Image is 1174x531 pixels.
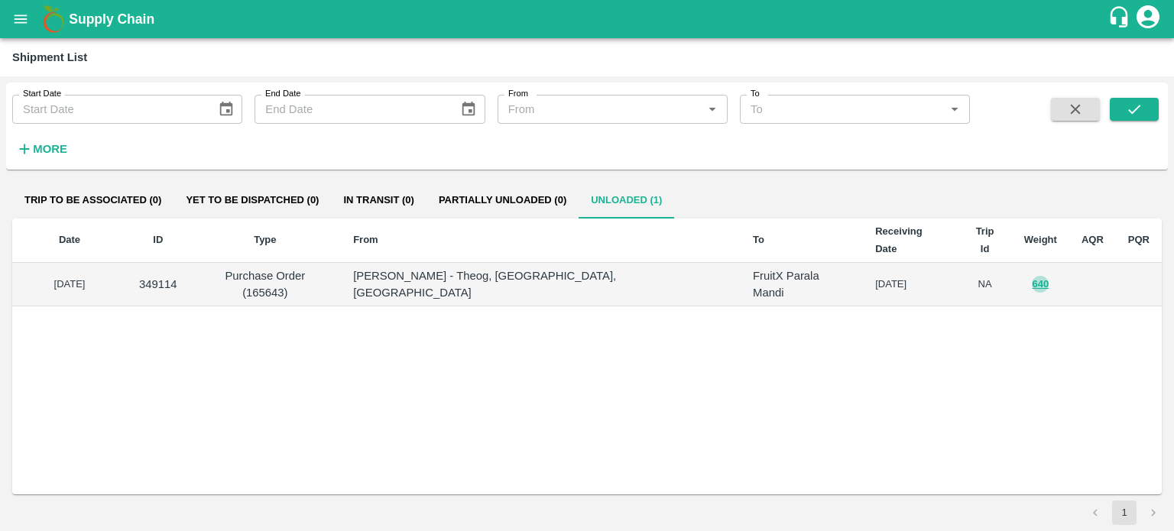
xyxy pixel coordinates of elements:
[1108,5,1134,33] div: customer-support
[12,95,206,124] input: Start Date
[3,2,38,37] button: open drawer
[174,182,331,219] button: Yet to be dispatched (0)
[33,143,67,155] strong: More
[202,267,329,302] p: Purchase Order (165643)
[69,8,1108,30] a: Supply Chain
[265,88,300,100] label: End Date
[753,267,851,302] p: FruitX Parala Mandi
[976,225,994,254] b: Trip Id
[508,88,528,100] label: From
[579,182,674,219] button: Unloaded (1)
[744,99,940,119] input: To
[353,234,378,245] b: From
[1081,500,1168,525] nav: pagination navigation
[69,11,154,27] b: Supply Chain
[1082,234,1104,245] b: AQR
[153,234,163,245] b: ID
[12,136,71,162] button: More
[1032,276,1049,293] button: 640
[12,182,174,219] button: Trip to be associated (0)
[12,263,127,307] td: [DATE]
[212,95,241,124] button: Choose date
[502,99,698,119] input: From
[38,4,69,34] img: logo
[751,88,760,100] label: To
[454,95,483,124] button: Choose date
[863,263,958,307] td: [DATE]
[331,182,426,219] button: In transit (0)
[254,234,276,245] b: Type
[255,95,448,124] input: End Date
[958,263,1011,307] td: NA
[1128,234,1150,245] b: PQR
[139,276,177,293] p: 349114
[945,99,965,119] button: Open
[1134,3,1162,35] div: account of current user
[426,182,579,219] button: Partially Unloaded (0)
[353,267,728,302] p: [PERSON_NAME] - Theog, [GEOGRAPHIC_DATA], [GEOGRAPHIC_DATA]
[23,88,61,100] label: Start Date
[1112,500,1137,525] button: page 1
[702,99,722,119] button: Open
[875,225,922,254] b: Receiving Date
[753,234,764,245] b: To
[12,47,87,67] div: Shipment List
[59,234,80,245] b: Date
[1024,234,1057,245] b: Weight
